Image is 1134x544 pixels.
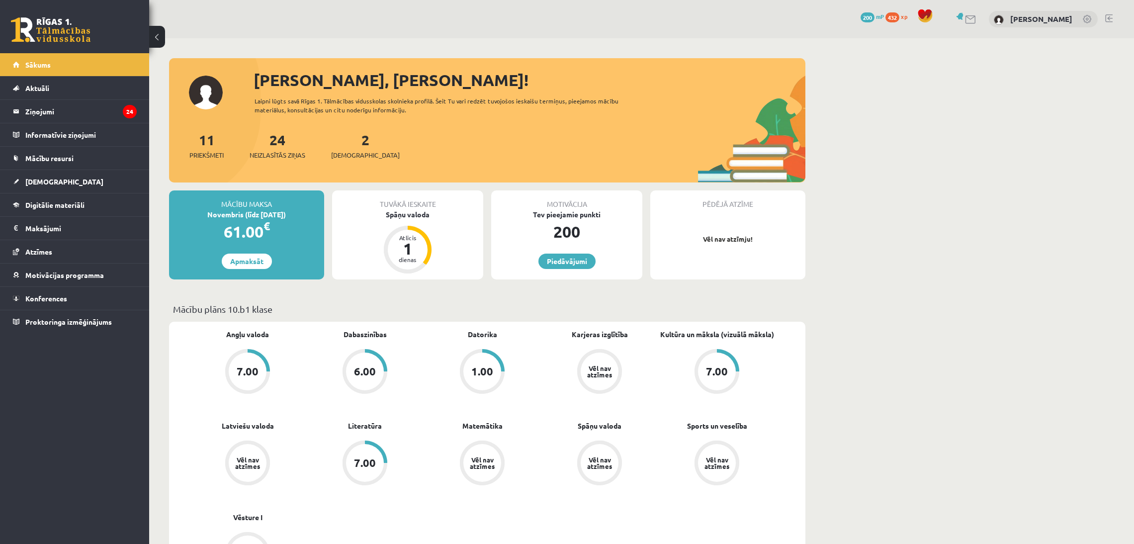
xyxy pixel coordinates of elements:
span: mP [876,12,884,20]
p: Mācību plāns 10.b1 klase [173,302,801,316]
a: Ziņojumi24 [13,100,137,123]
a: Spāņu valoda [578,421,621,431]
p: Vēl nav atzīmju! [655,234,800,244]
span: € [263,219,270,233]
div: Vēl nav atzīmes [468,456,496,469]
a: 11Priekšmeti [189,131,224,160]
a: Mācību resursi [13,147,137,170]
span: xp [901,12,907,20]
div: 7.00 [237,366,259,377]
span: Proktoringa izmēģinājums [25,317,112,326]
span: 432 [885,12,899,22]
a: Proktoringa izmēģinājums [13,310,137,333]
a: Vēl nav atzīmes [424,441,541,487]
div: [PERSON_NAME], [PERSON_NAME]! [254,68,805,92]
a: Motivācijas programma [13,264,137,286]
div: 1.00 [471,366,493,377]
span: 200 [861,12,874,22]
div: Vēl nav atzīmes [586,456,613,469]
a: 200 mP [861,12,884,20]
a: Atzīmes [13,240,137,263]
div: Spāņu valoda [332,209,483,220]
a: 7.00 [658,349,776,396]
div: Tev pieejamie punkti [491,209,642,220]
legend: Informatīvie ziņojumi [25,123,137,146]
a: Aktuāli [13,77,137,99]
a: Piedāvājumi [538,254,596,269]
div: 7.00 [354,457,376,468]
a: Sports un veselība [687,421,747,431]
div: Pēdējā atzīme [650,190,805,209]
span: Aktuāli [25,84,49,92]
a: Maksājumi [13,217,137,240]
a: 7.00 [189,349,306,396]
div: 7.00 [706,366,728,377]
a: Dabaszinības [344,329,387,340]
span: Konferences [25,294,67,303]
a: 24Neizlasītās ziņas [250,131,305,160]
a: Latviešu valoda [222,421,274,431]
span: Sākums [25,60,51,69]
span: Atzīmes [25,247,52,256]
a: 1.00 [424,349,541,396]
a: Angļu valoda [226,329,269,340]
div: Vēl nav atzīmes [234,456,262,469]
div: 6.00 [354,366,376,377]
a: Apmaksāt [222,254,272,269]
span: Mācību resursi [25,154,74,163]
a: 6.00 [306,349,424,396]
a: Sākums [13,53,137,76]
a: Digitālie materiāli [13,193,137,216]
a: Karjeras izglītība [572,329,628,340]
a: Literatūra [348,421,382,431]
a: [PERSON_NAME] [1010,14,1072,24]
span: Motivācijas programma [25,271,104,279]
img: Reinis Kristofers Jirgensons [994,15,1004,25]
span: Neizlasītās ziņas [250,150,305,160]
span: Priekšmeti [189,150,224,160]
a: Konferences [13,287,137,310]
span: Digitālie materiāli [25,200,85,209]
a: [DEMOGRAPHIC_DATA] [13,170,137,193]
a: Vēl nav atzīmes [541,349,658,396]
div: Mācību maksa [169,190,324,209]
div: Motivācija [491,190,642,209]
div: 61.00 [169,220,324,244]
a: Datorika [468,329,497,340]
div: dienas [393,257,423,263]
div: Laipni lūgts savā Rīgas 1. Tālmācības vidusskolas skolnieka profilā. Šeit Tu vari redzēt tuvojošo... [255,96,636,114]
legend: Ziņojumi [25,100,137,123]
a: Vēsture I [233,512,262,523]
a: Kultūra un māksla (vizuālā māksla) [660,329,774,340]
div: Vēl nav atzīmes [703,456,731,469]
div: Vēl nav atzīmes [586,365,613,378]
a: Matemātika [462,421,503,431]
div: Atlicis [393,235,423,241]
a: Vēl nav atzīmes [189,441,306,487]
span: [DEMOGRAPHIC_DATA] [331,150,400,160]
div: 1 [393,241,423,257]
a: Spāņu valoda Atlicis 1 dienas [332,209,483,275]
a: 432 xp [885,12,912,20]
a: Vēl nav atzīmes [658,441,776,487]
a: Informatīvie ziņojumi [13,123,137,146]
div: Tuvākā ieskaite [332,190,483,209]
a: Rīgas 1. Tālmācības vidusskola [11,17,90,42]
a: 2[DEMOGRAPHIC_DATA] [331,131,400,160]
div: Novembris (līdz [DATE]) [169,209,324,220]
a: Vēl nav atzīmes [541,441,658,487]
i: 24 [123,105,137,118]
span: [DEMOGRAPHIC_DATA] [25,177,103,186]
legend: Maksājumi [25,217,137,240]
div: 200 [491,220,642,244]
a: 7.00 [306,441,424,487]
